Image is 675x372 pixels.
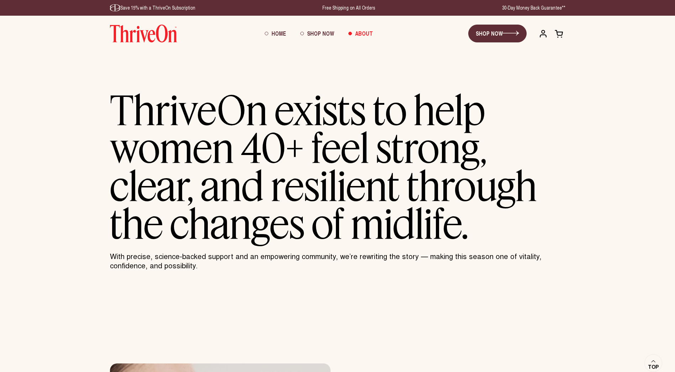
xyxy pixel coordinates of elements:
[341,24,380,43] a: About
[258,24,293,43] a: Home
[110,91,565,243] h1: ThriveOn exists to help women 40+ feel strong, clear, and resilient through the changes of midlife.
[355,29,373,37] span: About
[271,29,286,37] span: Home
[468,25,527,42] a: SHOP NOW
[307,29,334,37] span: Shop Now
[322,4,375,11] p: Free Shipping on All Orders
[110,252,565,270] p: With precise, science-backed support and an empowering community, we’re rewriting the story — mak...
[110,4,195,11] p: Save 15% with a ThriveOn Subscription
[502,4,565,11] p: 30-Day Money Back Guarantee**
[648,364,659,370] span: Top
[293,24,341,43] a: Shop Now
